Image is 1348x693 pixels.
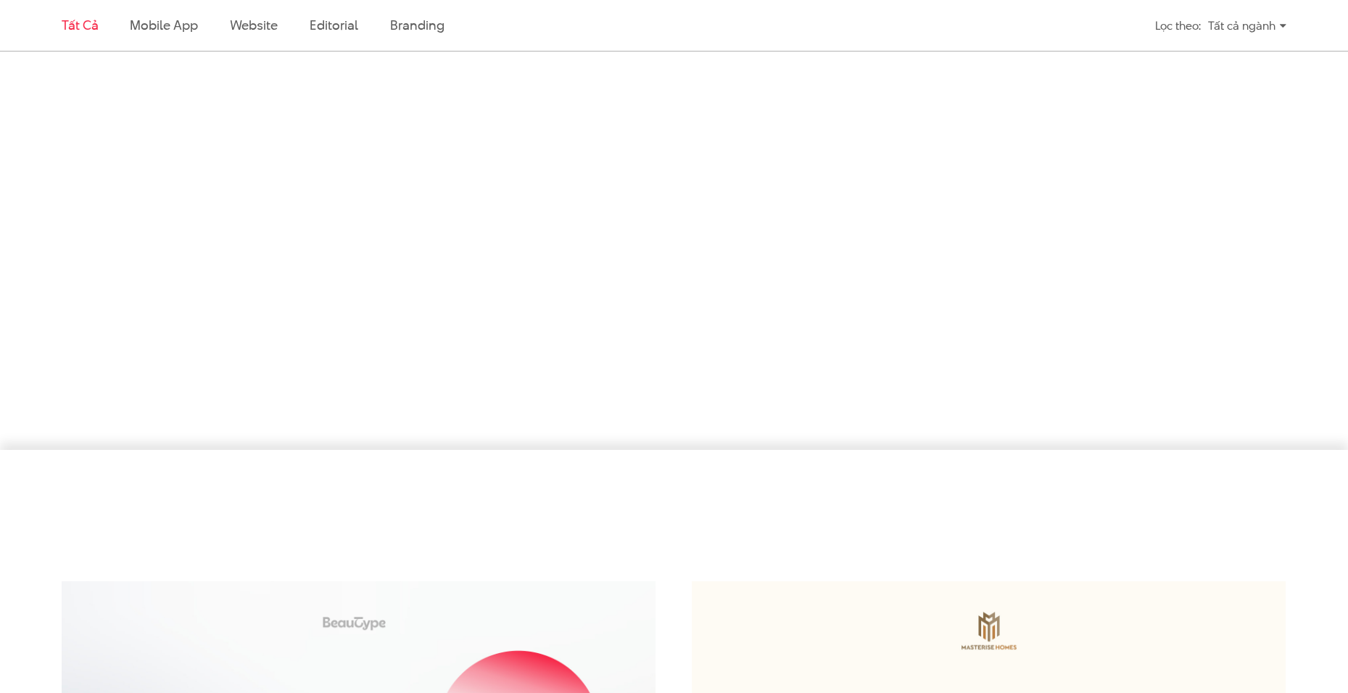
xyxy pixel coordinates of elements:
a: Mobile app [130,16,197,34]
div: Lọc theo: [1155,13,1201,38]
a: Website [230,16,278,34]
div: Tất cả ngành [1208,13,1286,38]
a: Branding [390,16,444,34]
a: Tất cả [62,16,98,34]
a: Editorial [310,16,358,34]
